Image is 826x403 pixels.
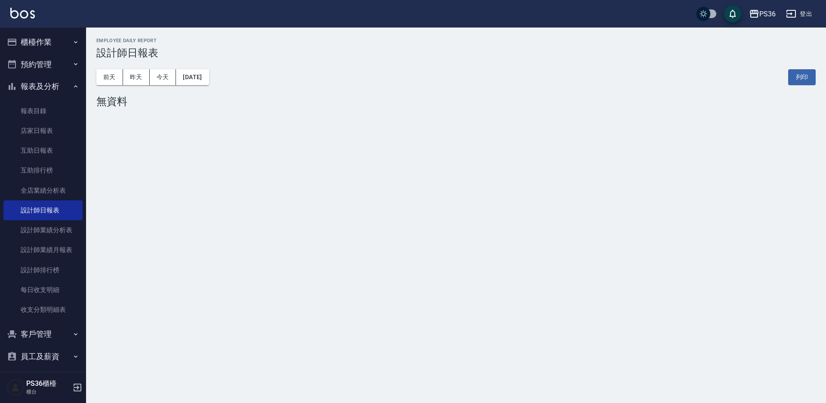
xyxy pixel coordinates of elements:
[26,388,70,396] p: 櫃台
[746,5,779,23] button: PS36
[3,160,83,180] a: 互助排行榜
[3,121,83,141] a: 店家日報表
[26,379,70,388] h5: PS36櫃檯
[3,200,83,220] a: 設計師日報表
[7,379,24,396] img: Person
[3,300,83,320] a: 收支分類明細表
[96,95,816,108] div: 無資料
[3,220,83,240] a: 設計師業績分析表
[3,280,83,300] a: 每日收支明細
[783,6,816,22] button: 登出
[759,9,776,19] div: PS36
[3,181,83,200] a: 全店業績分析表
[3,240,83,260] a: 設計師業績月報表
[3,101,83,121] a: 報表目錄
[3,53,83,76] button: 預約管理
[96,69,123,85] button: 前天
[3,323,83,345] button: 客戶管理
[3,367,83,390] button: 商品管理
[123,69,150,85] button: 昨天
[3,31,83,53] button: 櫃檯作業
[724,5,741,22] button: save
[3,75,83,98] button: 報表及分析
[96,38,816,43] h2: Employee Daily Report
[96,47,816,59] h3: 設計師日報表
[150,69,176,85] button: 今天
[788,69,816,85] button: 列印
[176,69,209,85] button: [DATE]
[3,345,83,368] button: 員工及薪資
[10,8,35,18] img: Logo
[3,141,83,160] a: 互助日報表
[3,260,83,280] a: 設計師排行榜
